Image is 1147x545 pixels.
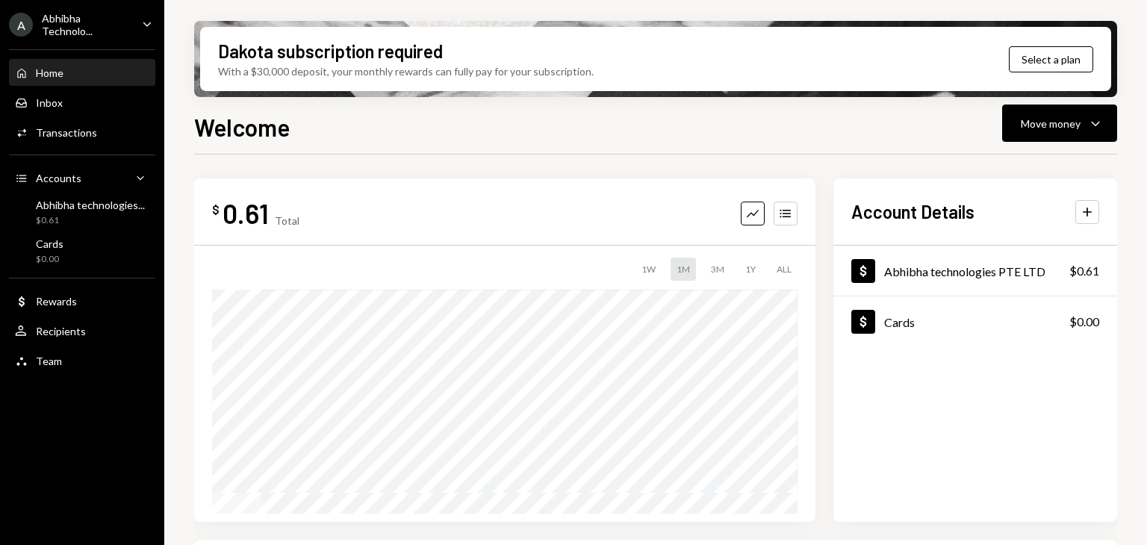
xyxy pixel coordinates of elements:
div: Cards [884,315,915,329]
div: Total [275,214,299,227]
div: Accounts [36,172,81,184]
a: Rewards [9,287,155,314]
div: $0.00 [36,253,63,266]
div: Home [36,66,63,79]
a: Accounts [9,164,155,191]
a: Team [9,347,155,374]
div: $ [212,202,220,217]
a: Cards$0.00 [833,296,1117,346]
div: 1Y [739,258,762,281]
div: Abhibha technologies... [36,199,145,211]
div: Inbox [36,96,63,109]
div: Cards [36,237,63,250]
div: Abhibha technologies PTE LTD [884,264,1045,278]
a: Transactions [9,119,155,146]
a: Recipients [9,317,155,344]
a: Abhibha technologies PTE LTD$0.61 [833,246,1117,296]
h2: Account Details [851,199,975,224]
a: Home [9,59,155,86]
a: Cards$0.00 [9,233,155,269]
div: $0.61 [1069,262,1099,280]
div: Team [36,355,62,367]
button: Move money [1002,105,1117,142]
a: Abhibha technologies...$0.61 [9,194,155,230]
div: With a $30,000 deposit, your monthly rewards can fully pay for your subscription. [218,63,594,79]
div: 3M [705,258,730,281]
div: Transactions [36,126,97,139]
div: Abhibha Technolo... [42,12,130,37]
h1: Welcome [194,112,290,142]
div: 1M [671,258,696,281]
div: 1W [635,258,662,281]
div: $0.61 [36,214,145,227]
div: A [9,13,33,37]
div: Move money [1021,116,1081,131]
div: Recipients [36,325,86,337]
div: $0.00 [1069,313,1099,331]
div: Dakota subscription required [218,39,443,63]
div: ALL [771,258,798,281]
a: Inbox [9,89,155,116]
button: Select a plan [1009,46,1093,72]
div: 0.61 [223,196,269,230]
div: Rewards [36,295,77,308]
